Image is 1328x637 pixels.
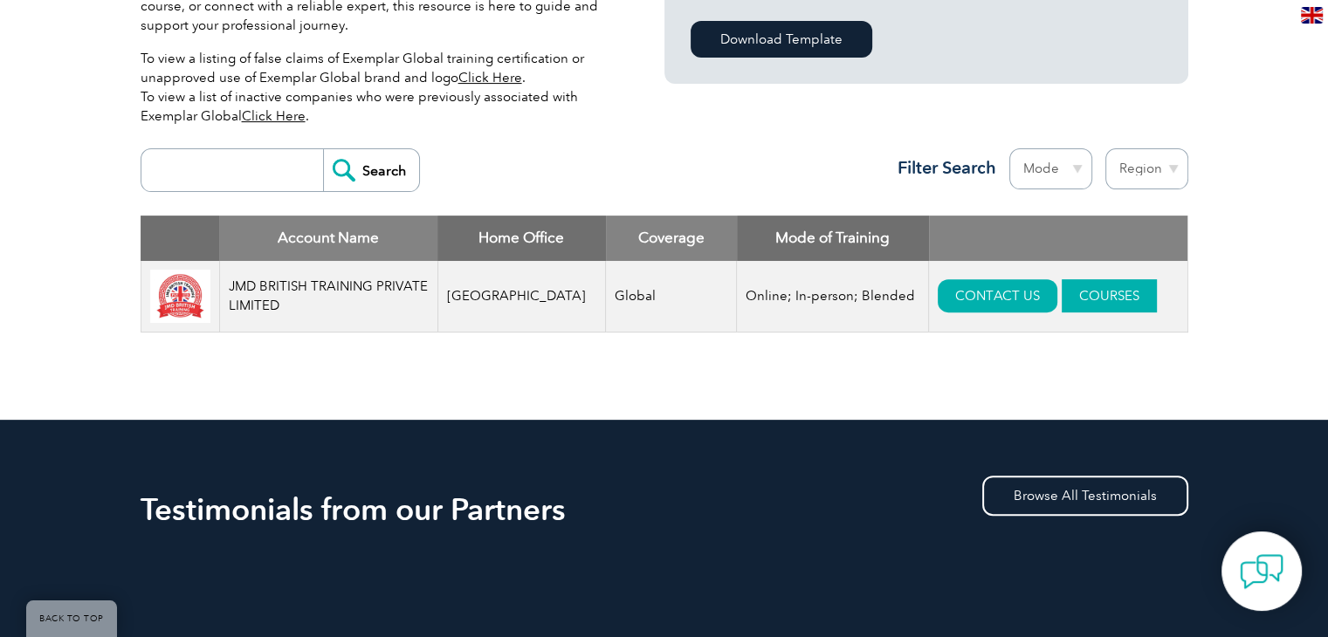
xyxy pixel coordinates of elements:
th: Home Office: activate to sort column ascending [437,216,606,261]
img: en [1301,7,1323,24]
a: Download Template [691,21,872,58]
a: COURSES [1062,279,1157,312]
th: Coverage: activate to sort column ascending [606,216,737,261]
input: Search [323,149,419,191]
img: contact-chat.png [1240,550,1283,593]
th: Mode of Training: activate to sort column ascending [737,216,929,261]
p: To view a listing of false claims of Exemplar Global training certification or unapproved use of ... [141,49,612,126]
th: Account Name: activate to sort column descending [219,216,437,261]
td: JMD BRITISH TRAINING PRIVATE LIMITED [219,261,437,332]
td: Global [606,261,737,332]
h2: Testimonials from our Partners [141,496,1188,524]
a: CONTACT US [938,279,1057,312]
a: Browse All Testimonials [982,476,1188,516]
td: [GEOGRAPHIC_DATA] [437,261,606,332]
td: Online; In-person; Blended [737,261,929,332]
h3: Filter Search [887,157,996,179]
a: BACK TO TOP [26,600,117,637]
img: 8e265a20-6f61-f011-bec2-000d3acaf2fb-logo.jpg [150,270,210,323]
a: Click Here [242,108,306,124]
th: : activate to sort column ascending [929,216,1187,261]
a: Click Here [458,70,522,86]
